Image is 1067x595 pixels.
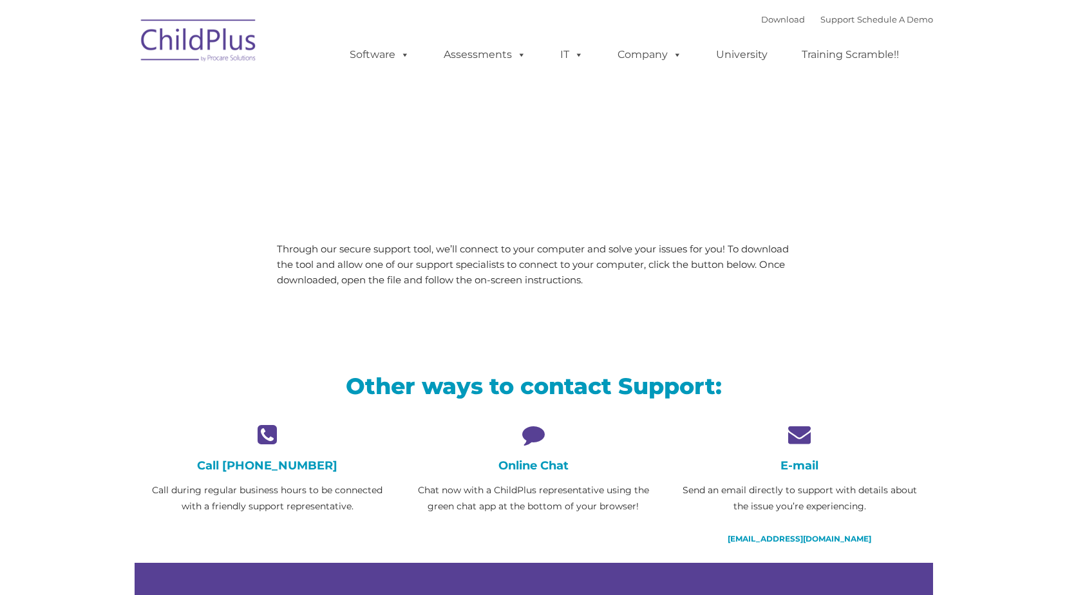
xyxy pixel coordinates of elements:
a: IT [547,42,596,68]
h4: Call [PHONE_NUMBER] [144,458,391,473]
a: Assessments [431,42,539,68]
h4: E-mail [676,458,923,473]
font: | [761,14,933,24]
h2: Other ways to contact Support: [144,372,923,401]
p: Call during regular business hours to be connected with a friendly support representative. [144,482,391,515]
h4: Online Chat [410,458,657,473]
a: Download [761,14,805,24]
a: Support [820,14,855,24]
a: Company [605,42,695,68]
span: LiveSupport with SplashTop [144,93,626,132]
img: ChildPlus by Procare Solutions [135,10,263,75]
p: Send an email directly to support with details about the issue you’re experiencing. [676,482,923,515]
a: Schedule A Demo [857,14,933,24]
a: [EMAIL_ADDRESS][DOMAIN_NAME] [728,534,871,543]
a: Software [337,42,422,68]
a: Training Scramble!! [789,42,912,68]
a: University [703,42,780,68]
p: Through our secure support tool, we’ll connect to your computer and solve your issues for you! To... [277,241,790,288]
p: Chat now with a ChildPlus representative using the green chat app at the bottom of your browser! [410,482,657,515]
